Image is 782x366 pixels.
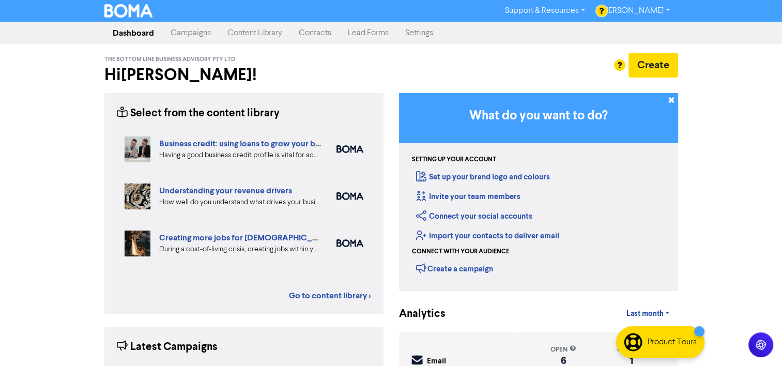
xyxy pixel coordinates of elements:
a: Go to content library > [289,289,371,302]
button: Create [628,53,678,78]
h3: What do you want to do? [415,109,663,124]
img: boma_accounting [336,192,363,200]
a: Settings [397,23,441,43]
div: Latest Campaigns [117,339,218,355]
a: Import your contacts to deliver email [416,231,559,241]
a: Set up your brand logo and colours [416,172,550,182]
div: Analytics [399,306,433,322]
img: boma [336,145,363,153]
div: Create a campaign [416,261,493,276]
img: BOMA Logo [104,4,153,18]
a: Dashboard [104,23,162,43]
a: Lead Forms [340,23,397,43]
span: Last month [626,309,663,318]
div: 6 [550,357,576,365]
div: During a cost-of-living crisis, creating jobs within your local community is one of the most impo... [159,244,321,255]
a: [PERSON_NAME] [593,3,678,19]
a: Connect your social accounts [416,211,532,221]
div: Getting Started in BOMA [399,93,678,291]
a: Understanding your revenue drivers [159,186,292,196]
a: Support & Resources [497,3,593,19]
a: Business credit: using loans to grow your business [159,139,342,149]
a: Last month [618,303,678,324]
div: click [617,345,645,355]
div: open [550,345,576,355]
a: Content Library [219,23,290,43]
div: Setting up your account [412,155,496,164]
img: boma [336,239,363,247]
a: Contacts [290,23,340,43]
a: Creating more jobs for [DEMOGRAPHIC_DATA] workers [159,233,371,243]
div: Having a good business credit profile is vital for accessing routes to funding. We look at six di... [159,150,321,161]
div: Connect with your audience [412,247,509,256]
a: Invite your team members [416,192,520,202]
div: How well do you understand what drives your business revenue? We can help you review your numbers... [159,197,321,208]
iframe: Chat Widget [653,254,782,366]
span: The Bottom Line Business Advisory Pty Ltd [104,56,235,63]
a: Campaigns [162,23,219,43]
div: 1 [617,357,645,365]
h2: Hi [PERSON_NAME] ! [104,65,384,85]
div: Select from the content library [117,105,280,121]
